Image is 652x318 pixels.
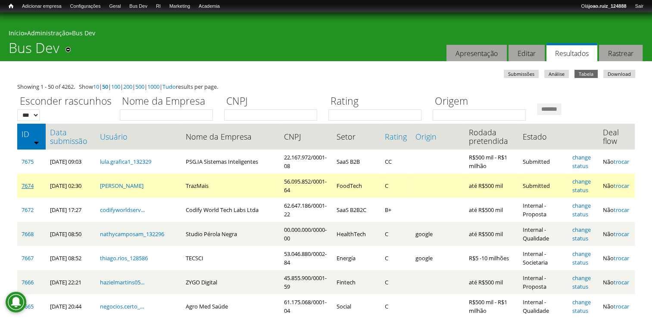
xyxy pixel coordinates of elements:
[599,124,635,150] th: Deal flow
[120,94,218,109] label: Nome da Empresa
[100,132,177,141] a: Usuário
[280,246,332,270] td: 53.046.880/0002-84
[135,83,144,90] a: 500
[599,198,635,222] td: Não
[599,150,635,174] td: Não
[465,150,518,174] td: R$500 mil - R$1 milhão
[614,254,629,262] a: trocar
[381,270,411,294] td: C
[46,246,96,270] td: [DATE] 08:52
[105,2,125,11] a: Geral
[17,82,635,91] div: Showing 1 - 50 of 4262. Show | | | | | | results per page.
[465,124,518,150] th: Rodada pretendida
[280,198,332,222] td: 62.647.186/0001-22
[50,128,91,145] a: Data submissão
[381,150,411,174] td: CC
[46,150,96,174] td: [DATE] 09:03
[100,206,145,214] a: codifyworldserv...
[614,182,629,190] a: trocar
[181,198,280,222] td: Codify World Tech Labs Ltda
[34,140,39,145] img: ordem crescente
[518,150,568,174] td: Submitted
[332,174,381,198] td: FoodTech
[614,302,629,310] a: trocar
[4,2,18,10] a: Início
[280,124,332,150] th: CNPJ
[630,2,648,11] a: Sair
[22,182,34,190] a: 7674
[465,174,518,198] td: até R$500 mil
[194,2,224,11] a: Academia
[572,178,591,194] a: change status
[332,222,381,246] td: HealthTech
[415,132,460,141] a: Origin
[572,298,591,315] a: change status
[589,3,627,9] strong: joao.ruiz_124888
[181,222,280,246] td: Studio Pérola Negra
[332,150,381,174] td: SaaS B2B
[22,158,34,165] a: 7675
[599,222,635,246] td: Não
[599,45,643,62] a: Rastrear
[100,230,164,238] a: nathycamposam_132296
[504,70,539,78] a: Submissões
[411,222,465,246] td: google
[546,43,597,62] a: Resultados
[508,45,545,62] a: Editar
[381,222,411,246] td: C
[224,94,323,109] label: CNPJ
[100,254,148,262] a: thiago.rios_128586
[332,270,381,294] td: Fintech
[125,2,152,11] a: Bus Dev
[433,94,531,109] label: Origem
[518,198,568,222] td: Internal - Proposta
[603,70,635,78] a: Download
[280,222,332,246] td: 00.000.000/0000-00
[181,246,280,270] td: TECSCI
[518,124,568,150] th: Estado
[518,222,568,246] td: Internal - Qualidade
[46,198,96,222] td: [DATE] 17:27
[27,29,69,37] a: Administração
[111,83,120,90] a: 100
[100,302,144,310] a: negocios.certo_...
[574,70,598,78] a: Tabela
[599,246,635,270] td: Não
[614,206,629,214] a: trocar
[22,230,34,238] a: 7668
[22,130,41,138] a: ID
[599,270,635,294] td: Não
[446,45,507,62] a: Apresentação
[46,222,96,246] td: [DATE] 08:50
[9,29,643,40] div: » »
[577,2,630,11] a: Olájoao.ruiz_124888
[165,2,194,11] a: Marketing
[332,124,381,150] th: Setor
[465,270,518,294] td: até R$500 mil
[93,83,99,90] a: 10
[22,302,34,310] a: 7665
[572,153,591,170] a: change status
[280,174,332,198] td: 56.095.852/0001-64
[123,83,132,90] a: 200
[280,270,332,294] td: 45.855.900/0001-59
[518,174,568,198] td: Submitted
[181,270,280,294] td: ZYGO Digital
[614,230,629,238] a: trocar
[381,198,411,222] td: B+
[381,174,411,198] td: C
[572,250,591,266] a: change status
[572,202,591,218] a: change status
[46,270,96,294] td: [DATE] 22:21
[22,278,34,286] a: 7666
[332,198,381,222] td: SaaS B2B2C
[147,83,159,90] a: 1000
[465,198,518,222] td: até R$500 mil
[381,246,411,270] td: C
[9,29,24,37] a: Início
[280,150,332,174] td: 22.167.972/0001-08
[465,246,518,270] td: R$5 -10 milhões
[162,83,176,90] a: Tudo
[152,2,165,11] a: RI
[572,226,591,242] a: change status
